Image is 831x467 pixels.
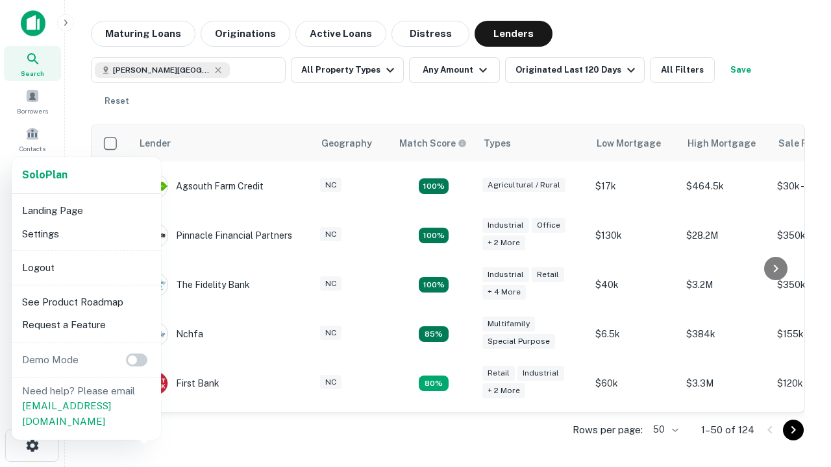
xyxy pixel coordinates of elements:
p: Demo Mode [17,352,84,368]
li: Logout [17,256,156,280]
strong: Solo Plan [22,169,68,181]
p: Need help? Please email [22,383,151,429]
a: [EMAIL_ADDRESS][DOMAIN_NAME] [22,400,111,427]
li: Request a Feature [17,313,156,337]
li: Settings [17,222,156,246]
a: SoloPlan [22,167,68,183]
li: See Product Roadmap [17,291,156,314]
li: Landing Page [17,199,156,222]
iframe: Chat Widget [766,322,831,384]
